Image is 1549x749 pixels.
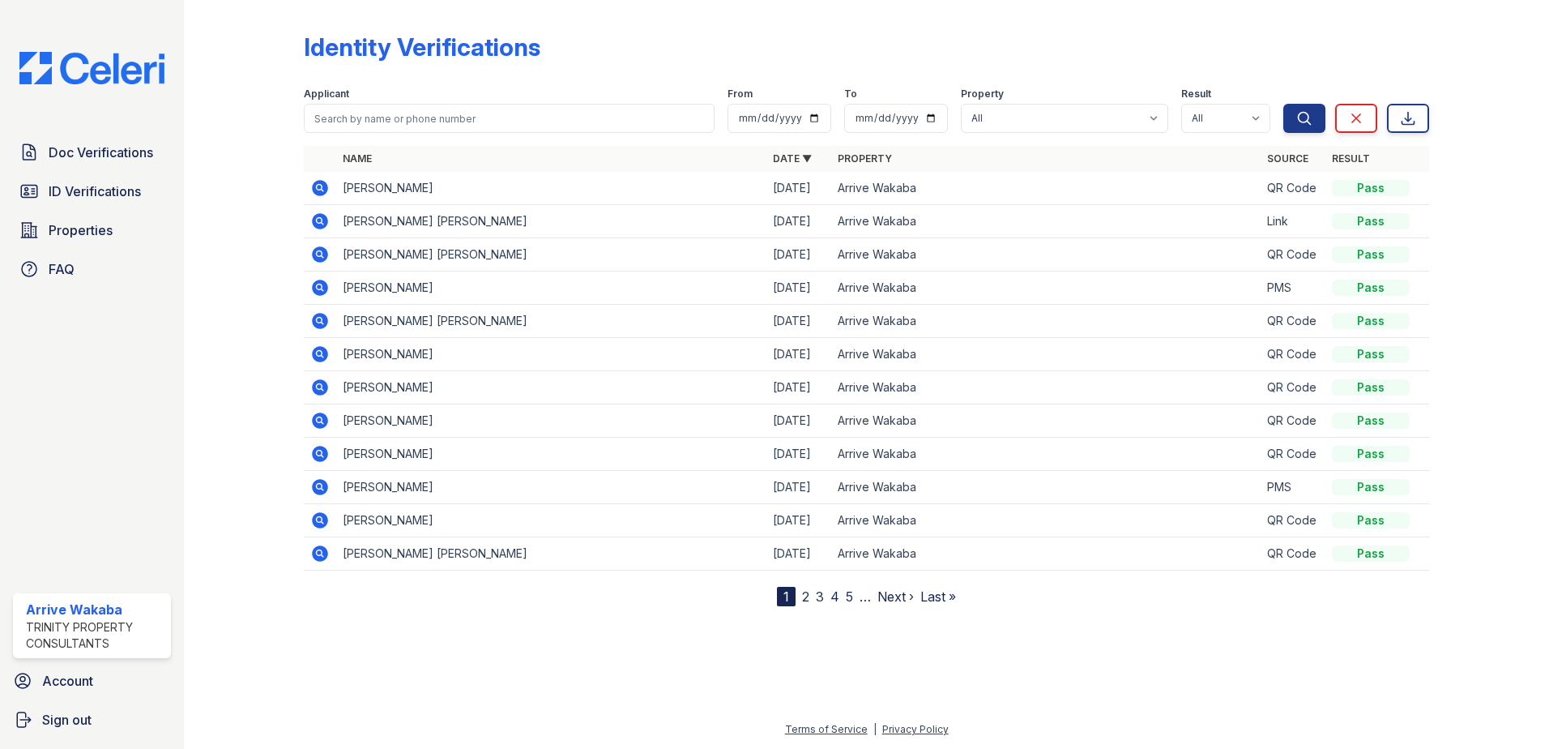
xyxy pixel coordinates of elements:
[49,220,113,240] span: Properties
[831,172,1261,205] td: Arrive Wakaba
[13,253,171,285] a: FAQ
[49,143,153,162] span: Doc Verifications
[6,52,177,84] img: CE_Logo_Blue-a8612792a0a2168367f1c8372b55b34899dd931a85d93a1a3d3e32e68fde9ad4.png
[831,404,1261,438] td: Arrive Wakaba
[1332,346,1410,362] div: Pass
[873,723,877,735] div: |
[961,88,1004,101] label: Property
[831,537,1261,571] td: Arrive Wakaba
[882,723,949,735] a: Privacy Policy
[336,305,766,338] td: [PERSON_NAME] [PERSON_NAME]
[1332,246,1410,263] div: Pass
[1261,305,1325,338] td: QR Code
[1332,413,1410,429] div: Pass
[1261,438,1325,471] td: QR Code
[785,723,868,735] a: Terms of Service
[42,671,93,691] span: Account
[336,172,766,205] td: [PERSON_NAME]
[1267,152,1308,165] a: Source
[1261,371,1325,404] td: QR Code
[1332,479,1410,495] div: Pass
[1261,504,1325,537] td: QR Code
[766,238,831,272] td: [DATE]
[336,205,766,238] td: [PERSON_NAME] [PERSON_NAME]
[766,205,831,238] td: [DATE]
[766,504,831,537] td: [DATE]
[1332,446,1410,462] div: Pass
[838,152,892,165] a: Property
[304,104,715,133] input: Search by name or phone number
[766,305,831,338] td: [DATE]
[830,588,839,605] a: 4
[343,152,372,165] a: Name
[6,665,177,697] a: Account
[6,704,177,736] a: Sign out
[920,588,956,605] a: Last »
[336,537,766,571] td: [PERSON_NAME] [PERSON_NAME]
[1261,238,1325,272] td: QR Code
[773,152,812,165] a: Date ▼
[336,504,766,537] td: [PERSON_NAME]
[1332,152,1370,165] a: Result
[304,88,349,101] label: Applicant
[1261,172,1325,205] td: QR Code
[1332,512,1410,529] div: Pass
[860,587,871,606] span: …
[13,175,171,208] a: ID Verifications
[831,338,1261,371] td: Arrive Wakaba
[766,537,831,571] td: [DATE]
[831,471,1261,504] td: Arrive Wakaba
[766,438,831,471] td: [DATE]
[26,600,164,619] div: Arrive Wakaba
[1332,313,1410,329] div: Pass
[802,588,809,605] a: 2
[336,338,766,371] td: [PERSON_NAME]
[846,588,853,605] a: 5
[831,504,1261,537] td: Arrive Wakaba
[336,272,766,305] td: [PERSON_NAME]
[1332,213,1410,229] div: Pass
[816,588,824,605] a: 3
[336,238,766,272] td: [PERSON_NAME] [PERSON_NAME]
[13,136,171,169] a: Doc Verifications
[336,371,766,404] td: [PERSON_NAME]
[1261,471,1325,504] td: PMS
[26,619,164,652] div: Trinity Property Consultants
[777,587,796,606] div: 1
[336,471,766,504] td: [PERSON_NAME]
[49,182,141,201] span: ID Verifications
[49,259,75,279] span: FAQ
[766,272,831,305] td: [DATE]
[1261,272,1325,305] td: PMS
[766,371,831,404] td: [DATE]
[336,438,766,471] td: [PERSON_NAME]
[831,438,1261,471] td: Arrive Wakaba
[831,205,1261,238] td: Arrive Wakaba
[1332,546,1410,562] div: Pass
[766,172,831,205] td: [DATE]
[1332,379,1410,396] div: Pass
[766,338,831,371] td: [DATE]
[766,471,831,504] td: [DATE]
[844,88,857,101] label: To
[877,588,914,605] a: Next ›
[1332,280,1410,296] div: Pass
[831,272,1261,305] td: Arrive Wakaba
[1261,537,1325,571] td: QR Code
[1261,205,1325,238] td: Link
[1332,180,1410,196] div: Pass
[831,371,1261,404] td: Arrive Wakaba
[766,404,831,438] td: [DATE]
[304,32,540,62] div: Identity Verifications
[728,88,753,101] label: From
[336,404,766,438] td: [PERSON_NAME]
[42,710,92,730] span: Sign out
[1181,88,1211,101] label: Result
[1261,404,1325,438] td: QR Code
[831,238,1261,272] td: Arrive Wakaba
[1261,338,1325,371] td: QR Code
[831,305,1261,338] td: Arrive Wakaba
[13,214,171,246] a: Properties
